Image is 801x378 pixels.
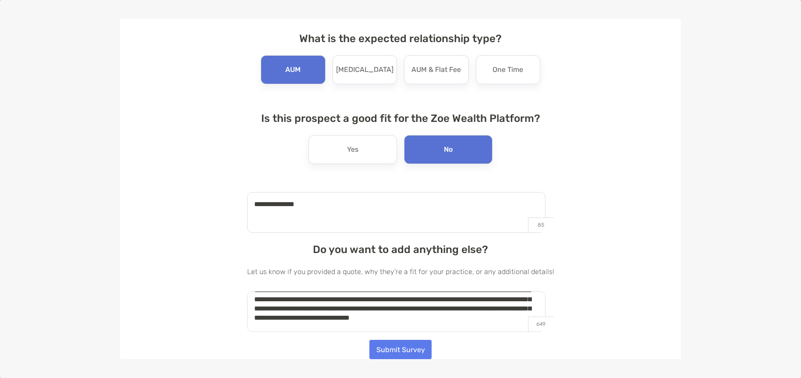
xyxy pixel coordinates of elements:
[411,63,461,77] p: AUM & Flat Fee
[247,32,554,45] h4: What is the expected relationship type?
[369,340,432,359] button: Submit Survey
[247,243,554,256] h4: Do you want to add anything else?
[247,266,554,277] p: Let us know if you provided a quote, why they're a fit for your practice, or any additional details!
[528,317,554,332] p: 649
[528,218,554,232] p: 85
[347,143,358,157] p: Yes
[285,63,301,77] p: AUM
[444,143,453,157] p: No
[247,112,554,125] h4: Is this prospect a good fit for the Zoe Wealth Platform?
[336,63,393,77] p: [MEDICAL_DATA]
[493,63,523,77] p: One Time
